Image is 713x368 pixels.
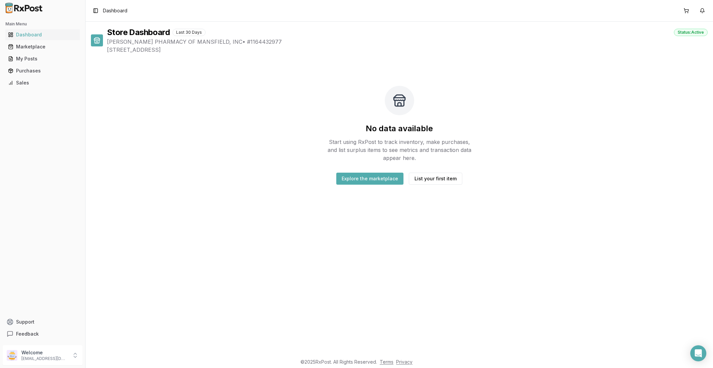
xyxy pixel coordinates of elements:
div: Purchases [8,67,77,74]
div: Marketplace [8,43,77,50]
div: My Posts [8,55,77,62]
button: Sales [3,77,83,88]
a: Dashboard [5,29,80,41]
img: User avatar [7,350,17,361]
h2: Main Menu [5,21,80,27]
span: Feedback [16,331,39,337]
a: My Posts [5,53,80,65]
h2: No data available [366,123,433,134]
span: [PERSON_NAME] PHARMACY OF MANSFIELD, INC • # 1164432977 [107,38,708,46]
p: Start using RxPost to track inventory, make purchases, and list surplus items to see metrics and ... [325,138,474,162]
a: Marketplace [5,41,80,53]
button: My Posts [3,53,83,64]
p: [EMAIL_ADDRESS][DOMAIN_NAME] [21,356,68,361]
p: Welcome [21,349,68,356]
div: Open Intercom Messenger [690,345,706,361]
button: Feedback [3,328,83,340]
button: Support [3,316,83,328]
div: Dashboard [8,31,77,38]
span: Dashboard [103,7,127,14]
a: Purchases [5,65,80,77]
nav: breadcrumb [103,7,127,14]
a: Privacy [396,359,412,365]
h1: Store Dashboard [107,27,170,38]
button: List your first item [409,173,462,185]
button: Dashboard [3,29,83,40]
div: Status: Active [674,29,708,36]
button: Explore the marketplace [336,173,403,185]
div: Last 30 Days [172,29,206,36]
a: Terms [380,359,393,365]
img: RxPost Logo [3,3,45,13]
button: Marketplace [3,41,83,52]
div: Sales [8,79,77,86]
button: Purchases [3,65,83,76]
a: Sales [5,77,80,89]
span: [STREET_ADDRESS] [107,46,708,54]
